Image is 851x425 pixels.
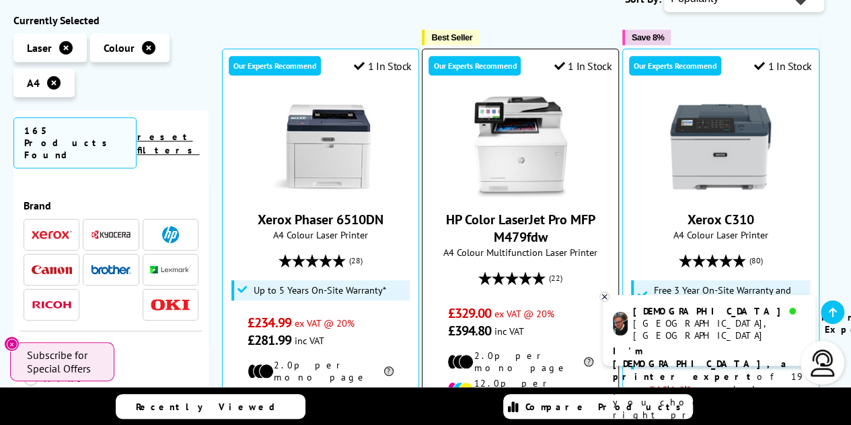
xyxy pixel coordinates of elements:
[248,314,291,331] span: £234.99
[150,296,190,313] a: OKI
[754,59,812,73] div: 1 In Stock
[670,96,771,197] img: Xerox C310
[613,345,805,422] p: of 19 years! I can help you choose the right product
[431,32,472,42] span: Best Seller
[254,285,386,296] span: Up to 5 Years On-Site Warranty*
[447,377,593,401] li: 12.0p per colour page
[27,348,101,375] span: Subscribe for Special Offers
[32,230,72,240] img: Xerox
[447,304,491,322] span: £329.00
[248,359,394,383] li: 2.0p per mono page
[422,30,479,45] button: Best Seller
[150,266,190,274] img: Lexmark
[503,394,693,419] a: Compare Products
[629,56,721,75] div: Our Experts Recommend
[525,401,688,413] span: Compare Products
[349,248,363,273] span: (28)
[549,265,562,291] span: (22)
[632,32,664,42] span: Save 8%
[470,187,571,200] a: HP Color LaserJet Pro MFP M479fdw
[13,13,209,27] div: Currently Selected
[248,331,291,349] span: £281.99
[470,96,571,197] img: HP Color LaserJet Pro MFP M479fdw
[447,322,491,339] span: £394.80
[91,226,131,243] a: Kyocera
[554,59,612,73] div: 1 In Stock
[4,336,20,352] button: Close
[150,226,190,243] a: HP
[633,317,805,341] div: [GEOGRAPHIC_DATA], [GEOGRAPHIC_DATA]
[633,305,805,317] div: [DEMOGRAPHIC_DATA]
[446,211,595,246] a: HP Color LaserJet Pro MFP M479fdw
[91,230,131,240] img: Kyocera
[32,265,72,274] img: Canon
[32,226,72,243] a: Xerox
[653,285,806,306] span: Free 3 Year On-Site Warranty and Extend up to 5 Years*
[104,41,135,55] span: Colour
[429,246,612,259] span: A4 Colour Multifunction Laser Printer
[150,261,190,278] a: Lexmark
[613,312,628,335] img: chris-livechat.png
[613,345,790,383] b: I'm [DEMOGRAPHIC_DATA], a printer expert
[27,41,52,55] span: Laser
[13,117,137,168] span: 165 Products Found
[258,211,383,228] a: Xerox Phaser 6510DN
[270,96,371,197] img: Xerox Phaser 6510DN
[809,350,836,377] img: user-headset-light.svg
[494,307,554,320] span: ex VAT @ 20%
[630,228,812,241] span: A4 Colour Laser Printer
[150,299,190,310] img: OKI
[137,131,199,156] a: reset filters
[670,187,771,200] a: Xerox C310
[688,211,754,228] a: Xerox C310
[32,261,72,278] a: Canon
[32,301,72,308] img: Ricoh
[270,187,371,200] a: Xerox Phaser 6510DN
[91,265,131,274] img: Brother
[116,394,305,419] a: Recently Viewed
[40,348,198,364] span: Category
[295,334,324,347] span: inc VAT
[494,325,524,337] span: inc VAT
[24,371,111,401] a: Print Only
[354,59,412,73] div: 1 In Stock
[429,56,521,75] div: Our Experts Recommend
[136,401,289,413] span: Recently Viewed
[91,261,131,278] a: Brother
[749,248,763,273] span: (80)
[622,30,671,45] button: Save 8%
[295,317,355,329] span: ex VAT @ 20%
[447,350,593,374] li: 2.0p per mono page
[162,226,179,243] img: HP
[24,199,198,212] span: Brand
[27,76,40,90] span: A4
[32,296,72,313] a: Ricoh
[229,228,412,241] span: A4 Colour Laser Printer
[229,56,321,75] div: Our Experts Recommend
